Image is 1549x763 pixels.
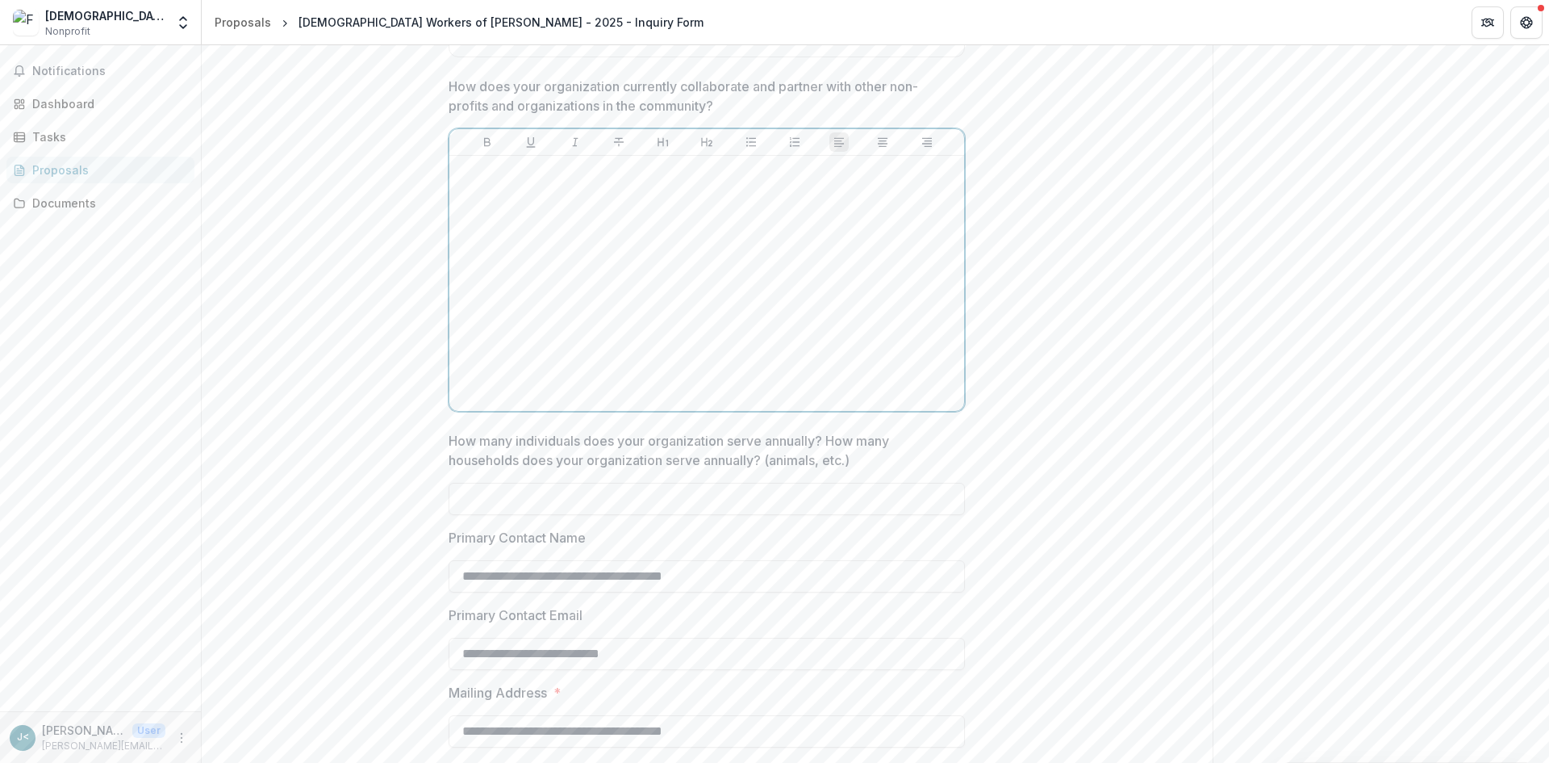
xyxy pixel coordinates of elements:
button: Strike [609,132,628,152]
button: Align Right [917,132,937,152]
span: Nonprofit [45,24,90,39]
a: Documents [6,190,194,216]
p: How many individuals does your organization serve annually? How many households does your organiz... [449,431,955,470]
div: Proposals [215,14,271,31]
button: Heading 2 [697,132,716,152]
img: Franciscan Workers of Junipero Serra [13,10,39,36]
p: Primary Contact Email [449,606,582,625]
p: User [132,723,165,738]
div: [DEMOGRAPHIC_DATA] Workers of [PERSON_NAME] [45,7,165,24]
p: How does your organization currently collaborate and partner with other non-profits and organizat... [449,77,955,115]
button: Partners [1472,6,1504,39]
div: [DEMOGRAPHIC_DATA] Workers of [PERSON_NAME] - 2025 - Inquiry Form [299,14,704,31]
div: Tasks [32,128,182,145]
button: Heading 1 [653,132,673,152]
button: More [172,728,191,748]
button: Notifications [6,58,194,84]
p: Mailing Address [449,683,547,702]
a: Dashboard [6,90,194,117]
nav: breadcrumb [208,10,710,34]
div: Jill Allen <jill.allen@dorothysplace.org> [17,732,29,743]
button: Open entity switcher [172,6,194,39]
div: Proposals [32,161,182,178]
a: Proposals [208,10,278,34]
button: Ordered List [785,132,804,152]
div: Dashboard [32,95,182,112]
button: Underline [521,132,541,152]
div: Documents [32,195,182,212]
p: Primary Contact Name [449,528,586,547]
span: Notifications [32,65,188,78]
p: [PERSON_NAME] <[PERSON_NAME][EMAIL_ADDRESS][PERSON_NAME][DOMAIN_NAME]> [42,722,126,739]
button: Align Center [873,132,892,152]
button: Bold [478,132,497,152]
button: Align Left [829,132,849,152]
p: [PERSON_NAME][EMAIL_ADDRESS][PERSON_NAME][DOMAIN_NAME] [42,739,165,753]
button: Bullet List [741,132,761,152]
a: Proposals [6,157,194,183]
a: Tasks [6,124,194,150]
button: Italicize [566,132,585,152]
button: Get Help [1510,6,1543,39]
